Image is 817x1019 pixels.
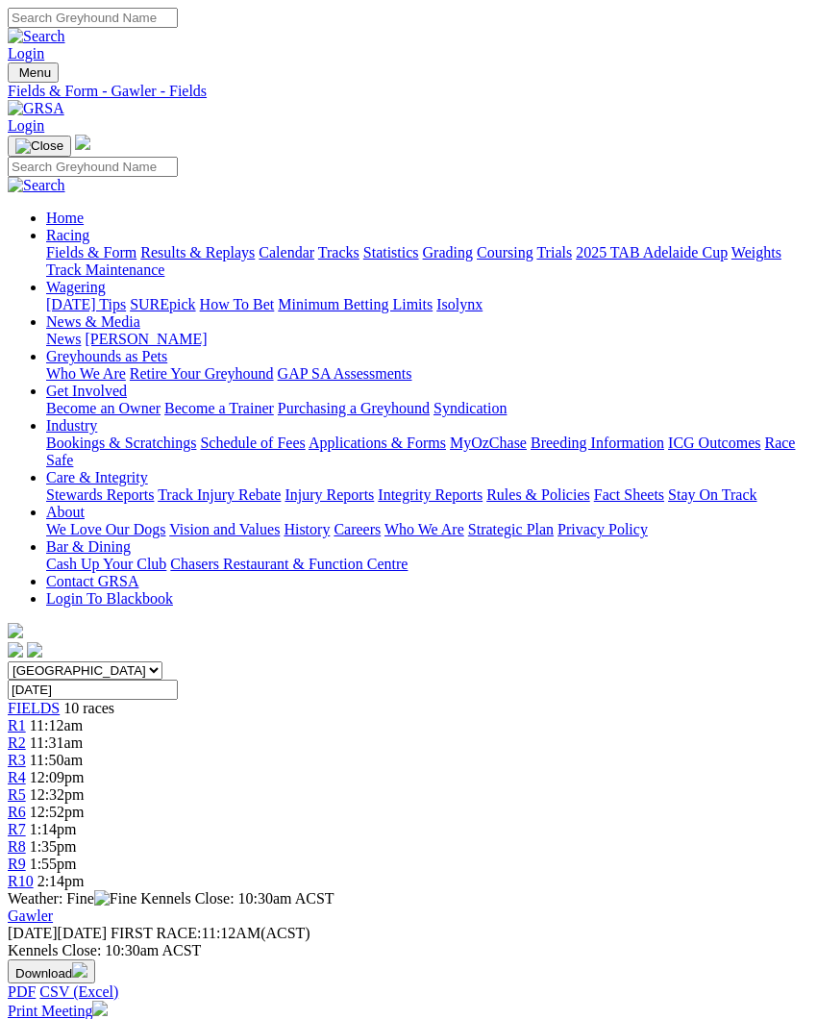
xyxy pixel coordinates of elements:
[27,642,42,658] img: twitter.svg
[8,700,60,716] a: FIELDS
[30,717,83,733] span: 11:12am
[46,279,106,295] a: Wagering
[46,435,809,469] div: Industry
[8,28,65,45] img: Search
[8,769,26,785] a: R4
[46,244,136,261] a: Fields & Form
[8,83,809,100] a: Fields & Form - Gawler - Fields
[46,383,127,399] a: Get Involved
[46,365,126,382] a: Who We Are
[46,435,795,468] a: Race Safe
[384,521,464,537] a: Who We Are
[164,400,274,416] a: Become a Trainer
[75,135,90,150] img: logo-grsa-white.png
[63,700,114,716] span: 10 races
[284,521,330,537] a: History
[8,942,809,959] div: Kennels Close: 10:30am ACST
[423,244,473,261] a: Grading
[334,521,381,537] a: Careers
[486,486,590,503] a: Rules & Policies
[46,296,126,312] a: [DATE] Tips
[278,365,412,382] a: GAP SA Assessments
[8,734,26,751] a: R2
[318,244,359,261] a: Tracks
[46,365,809,383] div: Greyhounds as Pets
[46,556,809,573] div: Bar & Dining
[46,486,154,503] a: Stewards Reports
[8,821,26,837] span: R7
[111,925,201,941] span: FIRST RACE:
[8,45,44,62] a: Login
[46,244,809,279] div: Racing
[46,210,84,226] a: Home
[363,244,419,261] a: Statistics
[37,873,85,889] span: 2:14pm
[39,983,118,1000] a: CSV (Excel)
[8,623,23,638] img: logo-grsa-white.png
[309,435,446,451] a: Applications & Forms
[8,786,26,803] a: R5
[468,521,554,537] a: Strategic Plan
[8,717,26,733] a: R1
[72,962,87,978] img: download.svg
[46,331,81,347] a: News
[46,573,138,589] a: Contact GRSA
[46,590,173,607] a: Login To Blackbook
[450,435,527,451] a: MyOzChase
[94,890,136,907] img: Fine
[531,435,664,451] a: Breeding Information
[169,521,280,537] a: Vision and Values
[140,244,255,261] a: Results & Replays
[8,856,26,872] a: R9
[46,521,165,537] a: We Love Our Dogs
[259,244,314,261] a: Calendar
[8,983,809,1001] div: Download
[46,331,809,348] div: News & Media
[140,890,334,907] span: Kennels Close: 10:30am ACST
[8,157,178,177] input: Search
[46,313,140,330] a: News & Media
[8,752,26,768] a: R3
[111,925,310,941] span: 11:12AM(ACST)
[576,244,728,261] a: 2025 TAB Adelaide Cup
[8,680,178,700] input: Select date
[436,296,483,312] a: Isolynx
[8,890,140,907] span: Weather: Fine
[46,400,809,417] div: Get Involved
[92,1001,108,1016] img: printer.svg
[8,873,34,889] a: R10
[668,486,756,503] a: Stay On Track
[731,244,781,261] a: Weights
[8,8,178,28] input: Search
[8,100,64,117] img: GRSA
[200,435,305,451] a: Schedule of Fees
[30,804,85,820] span: 12:52pm
[8,925,107,941] span: [DATE]
[46,261,164,278] a: Track Maintenance
[46,556,166,572] a: Cash Up Your Club
[278,400,430,416] a: Purchasing a Greyhound
[8,804,26,820] a: R6
[8,62,59,83] button: Toggle navigation
[85,331,207,347] a: [PERSON_NAME]
[46,469,148,485] a: Care & Integrity
[158,486,281,503] a: Track Injury Rebate
[130,296,195,312] a: SUREpick
[433,400,507,416] a: Syndication
[536,244,572,261] a: Trials
[30,821,77,837] span: 1:14pm
[477,244,533,261] a: Coursing
[46,538,131,555] a: Bar & Dining
[594,486,664,503] a: Fact Sheets
[8,177,65,194] img: Search
[8,838,26,855] span: R8
[46,296,809,313] div: Wagering
[15,138,63,154] img: Close
[30,752,83,768] span: 11:50am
